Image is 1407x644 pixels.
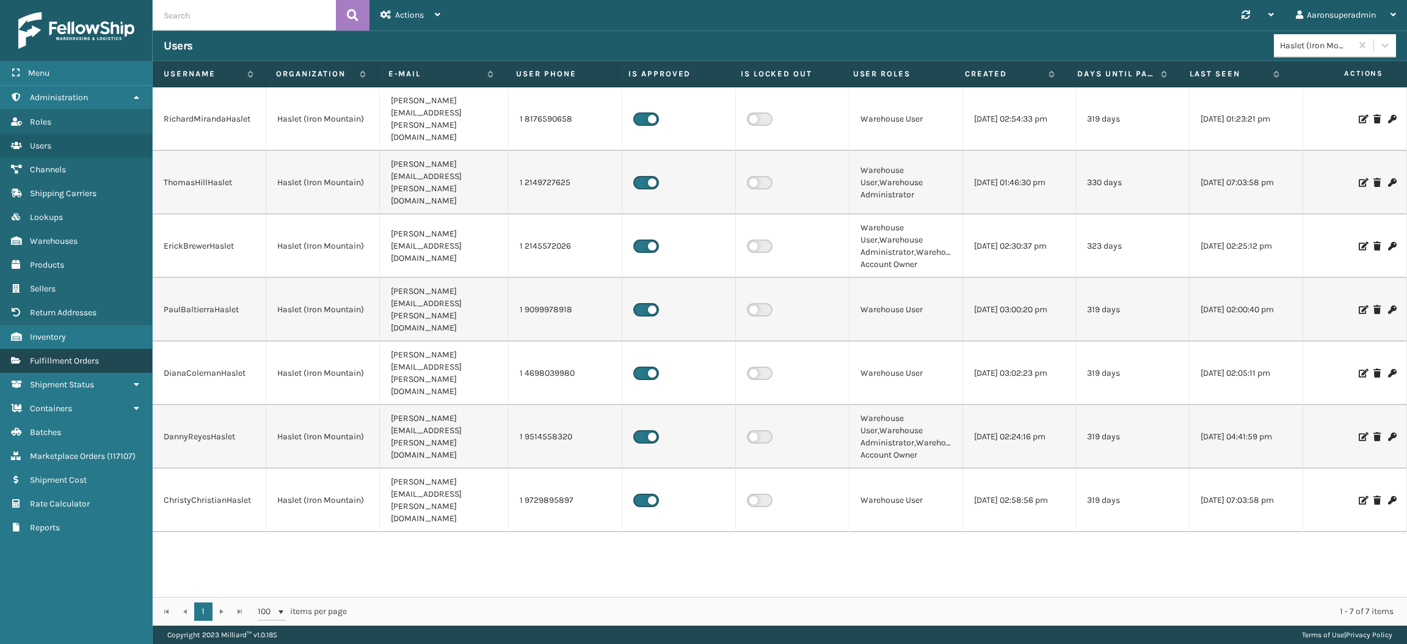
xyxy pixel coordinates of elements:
td: Haslet (Iron Mountain) [266,405,380,469]
td: [DATE] 07:03:58 pm [1190,469,1303,532]
label: Username [164,68,241,79]
td: 319 days [1076,278,1190,342]
td: 1 4698039980 [509,342,622,405]
i: Delete [1373,496,1381,505]
div: Haslet (Iron Mountain) [1280,39,1353,52]
span: Shipment Status [30,379,94,390]
i: Edit [1359,306,1366,314]
span: Containers [30,403,72,414]
i: Edit [1359,496,1366,505]
a: Terms of Use [1302,631,1344,639]
i: Edit [1359,433,1366,441]
td: Warehouse User,Warehouse Administrator,Warehouse Account Owner [849,405,963,469]
span: Shipment Cost [30,475,87,485]
td: Warehouse User [849,342,963,405]
td: [PERSON_NAME][EMAIL_ADDRESS][PERSON_NAME][DOMAIN_NAME] [380,342,509,405]
i: Edit [1359,242,1366,251]
td: [PERSON_NAME][EMAIL_ADDRESS][PERSON_NAME][DOMAIN_NAME] [380,278,509,342]
td: RichardMirandaHaslet [153,87,266,151]
label: User phone [516,68,606,79]
td: Warehouse User [849,87,963,151]
span: ( 117107 ) [107,451,136,461]
td: [DATE] 02:58:56 pm [963,469,1077,532]
span: Users [30,141,51,151]
i: Change Password [1388,369,1395,378]
td: 1 2149727625 [509,151,622,214]
td: [DATE] 03:00:20 pm [963,278,1077,342]
span: Shipping Carriers [30,188,96,199]
a: 1 [194,602,213,621]
span: Return Addresses [30,307,96,318]
td: 319 days [1076,469,1190,532]
td: PaulBaltierraHaslet [153,278,266,342]
label: Is Locked Out [741,68,831,79]
td: Warehouse User,Warehouse Administrator [849,151,963,214]
td: ErickBrewerHaslet [153,214,266,278]
td: [DATE] 04:41:59 pm [1190,405,1303,469]
i: Change Password [1388,115,1395,123]
i: Change Password [1388,496,1395,505]
td: 1 8176590658 [509,87,622,151]
td: Haslet (Iron Mountain) [266,214,380,278]
label: Last Seen [1190,68,1267,79]
span: Channels [30,164,66,175]
i: Delete [1373,433,1381,441]
p: Copyright 2023 Milliard™ v 1.0.185 [167,626,277,644]
i: Edit [1359,178,1366,187]
span: Inventory [30,332,66,342]
span: Batches [30,427,61,437]
span: Lookups [30,212,63,222]
td: DianaColemanHaslet [153,342,266,405]
td: ChristyChristianHaslet [153,469,266,532]
td: 319 days [1076,87,1190,151]
span: Reports [30,522,60,533]
td: [PERSON_NAME][EMAIL_ADDRESS][PERSON_NAME][DOMAIN_NAME] [380,151,509,214]
span: Rate Calculator [30,499,90,509]
td: 1 9729895897 [509,469,622,532]
div: 1 - 7 of 7 items [364,606,1394,618]
h3: Users [164,38,193,53]
label: Days until password expires [1077,68,1155,79]
td: Warehouse User [849,469,963,532]
td: [PERSON_NAME][EMAIL_ADDRESS][PERSON_NAME][DOMAIN_NAME] [380,405,509,469]
i: Change Password [1388,242,1395,251]
span: Menu [28,68,49,78]
td: Haslet (Iron Mountain) [266,87,380,151]
label: Is Approved [628,68,718,79]
span: Roles [30,117,51,127]
td: 1 2145572026 [509,214,622,278]
span: Actions [1295,64,1391,84]
td: [PERSON_NAME][EMAIL_ADDRESS][DOMAIN_NAME] [380,214,509,278]
label: User Roles [853,68,943,79]
span: Administration [30,92,88,103]
i: Delete [1373,306,1381,314]
td: [DATE] 01:46:30 pm [963,151,1077,214]
span: Warehouses [30,236,78,246]
td: 319 days [1076,342,1190,405]
td: [DATE] 02:05:11 pm [1190,342,1303,405]
td: Haslet (Iron Mountain) [266,151,380,214]
i: Delete [1373,242,1381,251]
span: Actions [395,10,424,20]
td: 323 days [1076,214,1190,278]
i: Delete [1373,178,1381,187]
i: Delete [1373,369,1381,378]
td: 1 9099978918 [509,278,622,342]
td: Warehouse User,Warehouse Administrator,Warehouse Account Owner [849,214,963,278]
td: Haslet (Iron Mountain) [266,278,380,342]
a: Privacy Policy [1346,631,1392,639]
td: [PERSON_NAME][EMAIL_ADDRESS][PERSON_NAME][DOMAIN_NAME] [380,87,509,151]
td: [DATE] 02:24:16 pm [963,405,1077,469]
label: E-mail [388,68,482,79]
label: Created [965,68,1042,79]
td: 319 days [1076,405,1190,469]
img: logo [18,12,134,49]
td: Haslet (Iron Mountain) [266,469,380,532]
td: [DATE] 02:25:12 pm [1190,214,1303,278]
label: Organization [276,68,354,79]
td: 330 days [1076,151,1190,214]
span: Sellers [30,284,56,294]
i: Change Password [1388,433,1395,441]
td: DannyReyesHaslet [153,405,266,469]
i: Edit [1359,369,1366,378]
